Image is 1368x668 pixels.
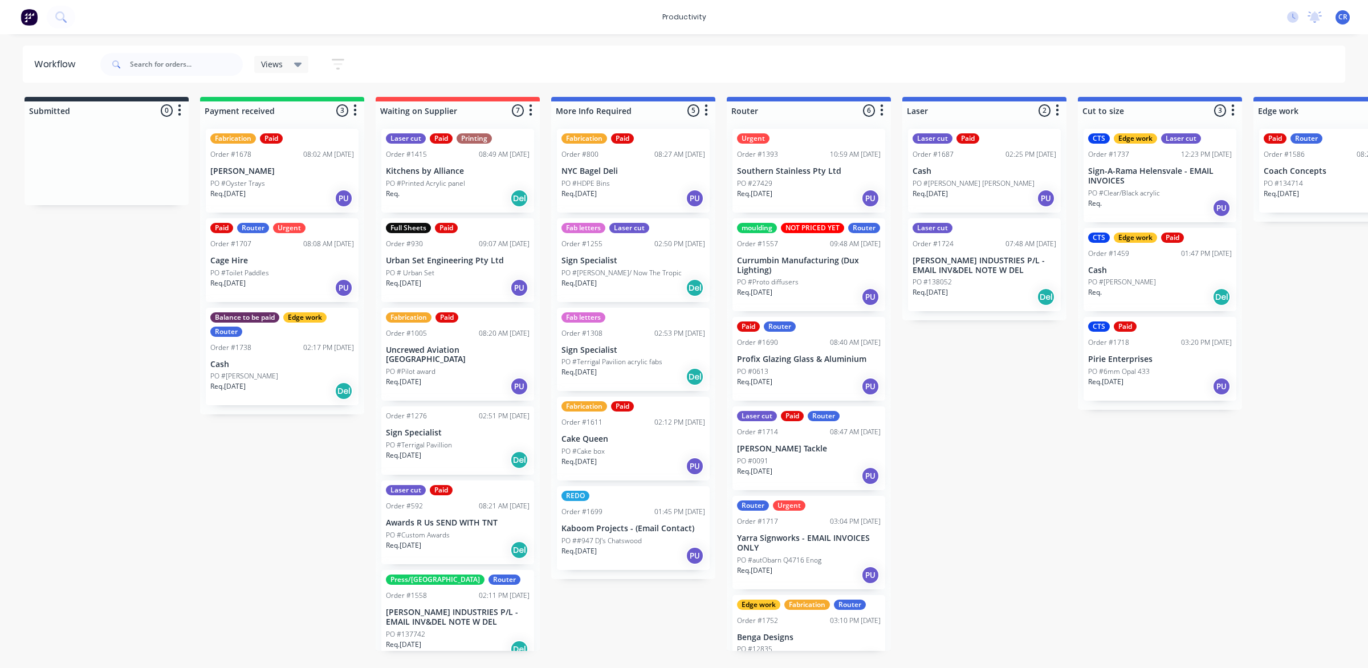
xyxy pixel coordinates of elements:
[479,328,530,339] div: 08:20 AM [DATE]
[561,417,602,427] div: Order #1611
[561,223,605,233] div: Fab letters
[210,178,265,189] p: PO #Oyster Trays
[273,223,306,233] div: Urgent
[1181,249,1232,259] div: 01:47 PM [DATE]
[561,268,682,278] p: PO #[PERSON_NAME]/ Now The Tropic
[210,278,246,288] p: Req. [DATE]
[1084,129,1236,222] div: CTSEdge workLaser cutOrder #173712:23 PM [DATE]Sign-A-Rama Helensvale - EMAIL INVOICESPO #Clear/B...
[557,129,710,213] div: FabricationPaidOrder #80008:27 AM [DATE]NYC Bagel DeliPO #HDPE BinsReq.[DATE]PU
[430,485,453,495] div: Paid
[210,381,246,392] p: Req. [DATE]
[206,129,359,213] div: FabricationPaidOrder #167808:02 AM [DATE][PERSON_NAME]PO #Oyster TraysReq.[DATE]PU
[210,312,279,323] div: Balance to be paid
[1088,277,1156,287] p: PO #[PERSON_NAME]
[737,644,772,654] p: PO #12835
[732,496,885,589] div: RouterUrgentOrder #171703:04 PM [DATE]Yarra Signworks - EMAIL INVOICES ONLYPO #autObarn Q4716 Eno...
[1088,149,1129,160] div: Order #1737
[830,616,881,626] div: 03:10 PM [DATE]
[737,277,799,287] p: PO #Proto diffusers
[479,411,530,421] div: 02:51 PM [DATE]
[654,149,705,160] div: 08:27 AM [DATE]
[386,518,530,528] p: Awards R Us SEND WITH TNT
[908,218,1061,312] div: Laser cutOrder #172407:48 AM [DATE][PERSON_NAME] INDUSTRIES P/L - EMAIL INV&DEL NOTE W DELPO #138...
[1088,188,1160,198] p: PO #Clear/Black acrylic
[210,133,256,144] div: Fabrication
[1212,199,1231,217] div: PU
[1088,249,1129,259] div: Order #1459
[1088,133,1110,144] div: CTS
[737,256,881,275] p: Currumbin Manufacturing (Dux Lighting)
[386,530,450,540] p: PO #Custom Awards
[261,58,283,70] span: Views
[1088,355,1232,364] p: Pirie Enterprises
[335,189,353,207] div: PU
[510,541,528,559] div: Del
[488,575,520,585] div: Router
[1264,178,1303,189] p: PO #134714
[557,486,710,570] div: REDOOrder #169901:45 PM [DATE]Kaboom Projects - (Email Contact)PO ##947 DJ's ChatswoodReq.[DATE]PU
[381,308,534,401] div: FabricationPaidOrder #100508:20 AM [DATE]Uncrewed Aviation [GEOGRAPHIC_DATA]PO #Pilot awardReq.[D...
[561,357,662,367] p: PO #Terrigal Pavilion acrylic fabs
[1088,266,1232,275] p: Cash
[381,218,534,302] div: Full SheetsPaidOrder #93009:07 AM [DATE]Urban Set Engineering Pty LtdPO # Urban SetReq.[DATE]PU
[210,223,233,233] div: Paid
[561,166,705,176] p: NYC Bagel Deli
[510,189,528,207] div: Del
[386,278,421,288] p: Req. [DATE]
[386,377,421,387] p: Req. [DATE]
[737,287,772,298] p: Req. [DATE]
[808,411,840,421] div: Router
[479,590,530,601] div: 02:11 PM [DATE]
[561,328,602,339] div: Order #1308
[834,600,866,610] div: Router
[381,480,534,564] div: Laser cutPaidOrder #59208:21 AM [DATE]Awards R Us SEND WITH TNTPO #Custom AwardsReq.[DATE]Del
[303,343,354,353] div: 02:17 PM [DATE]
[737,321,760,332] div: Paid
[737,466,772,476] p: Req. [DATE]
[435,223,458,233] div: Paid
[561,133,607,144] div: Fabrication
[561,278,597,288] p: Req. [DATE]
[561,367,597,377] p: Req. [DATE]
[210,371,278,381] p: PO #[PERSON_NAME]
[1212,288,1231,306] div: Del
[686,279,704,297] div: Del
[386,178,465,189] p: PO #Printed Acrylic panel
[210,268,269,278] p: PO #Toilet Paddles
[737,377,772,387] p: Req. [DATE]
[913,149,954,160] div: Order #1687
[861,189,880,207] div: PU
[1212,377,1231,396] div: PU
[861,566,880,584] div: PU
[781,411,804,421] div: Paid
[386,345,530,365] p: Uncrewed Aviation [GEOGRAPHIC_DATA]
[510,640,528,658] div: Del
[510,451,528,469] div: Del
[210,327,242,337] div: Router
[381,406,534,475] div: Order #127602:51 PM [DATE]Sign SpecialistPO #Terrigal PavillionReq.[DATE]Del
[561,507,602,517] div: Order #1699
[737,616,778,626] div: Order #1752
[479,149,530,160] div: 08:49 AM [DATE]
[1088,377,1123,387] p: Req. [DATE]
[335,279,353,297] div: PU
[561,446,605,457] p: PO #Cake box
[386,189,400,199] p: Req.
[1114,133,1157,144] div: Edge work
[1088,321,1110,332] div: CTS
[781,223,844,233] div: NOT PRICED YET
[956,133,979,144] div: Paid
[737,444,881,454] p: [PERSON_NAME] Tackle
[1088,337,1129,348] div: Order #1718
[737,555,821,565] p: PO #autObarn Q4716 Enog
[737,600,780,610] div: Edge work
[561,491,589,501] div: REDO
[913,239,954,249] div: Order #1724
[206,218,359,302] div: PaidRouterUrgentOrder #170708:08 AM [DATE]Cage HirePO #Toilet PaddlesReq.[DATE]PU
[732,406,885,490] div: Laser cutPaidRouterOrder #171408:47 AM [DATE][PERSON_NAME] TacklePO #0091Req.[DATE]PU
[386,411,427,421] div: Order #1276
[611,401,634,412] div: Paid
[1338,12,1347,22] span: CR
[611,133,634,144] div: Paid
[737,149,778,160] div: Order #1393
